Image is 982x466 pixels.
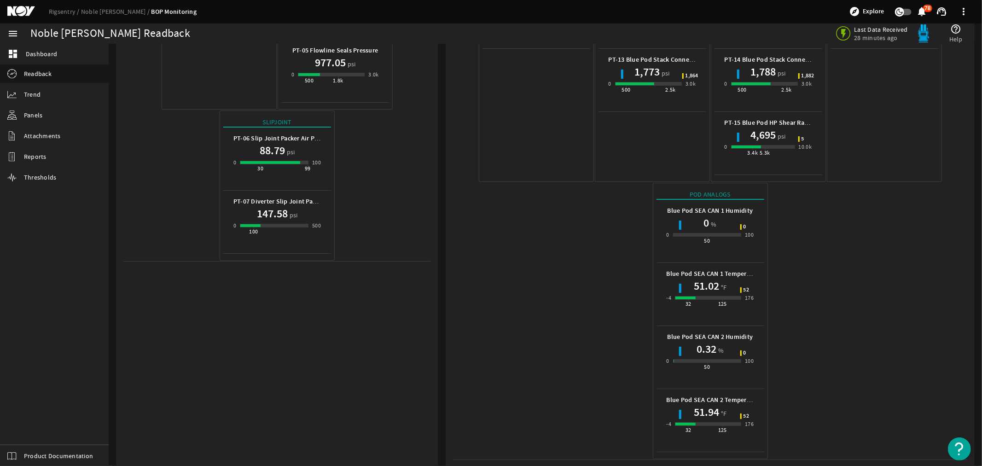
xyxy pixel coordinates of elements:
[863,7,884,16] span: Explore
[704,362,710,372] div: 50
[719,283,727,292] span: °F
[936,6,947,17] mat-icon: support_agent
[802,79,812,88] div: 3.0k
[622,85,630,94] div: 500
[854,25,908,34] span: Last Data Received
[802,136,804,142] span: 5
[285,147,295,157] span: psi
[7,28,18,39] mat-icon: menu
[686,79,696,88] div: 3.0k
[917,6,928,17] mat-icon: notifications
[750,64,776,79] h1: 1,788
[233,158,236,167] div: 0
[667,269,762,278] b: Blue Pod SEA CAN 1 Temperature
[233,134,336,143] b: PT-06 Slip Joint Packer Air Pressure
[24,131,61,140] span: Attachments
[802,73,814,79] span: 1,882
[725,142,727,151] div: 0
[26,49,57,58] span: Dashboard
[686,73,698,79] span: 1,864
[333,76,343,85] div: 1.8k
[750,128,776,142] h1: 4,695
[760,148,770,157] div: 5.3k
[744,350,746,356] span: 0
[799,142,812,151] div: 10.0k
[745,419,754,429] div: 176
[745,356,754,366] div: 100
[312,158,321,167] div: 100
[667,419,672,429] div: -4
[719,409,727,418] span: °F
[781,85,792,94] div: 2.5k
[914,24,933,43] img: Bluepod.svg
[849,6,860,17] mat-icon: explore
[667,356,669,366] div: 0
[854,34,908,42] span: 28 minutes ago
[30,29,190,38] div: Noble [PERSON_NAME] Readback
[660,69,670,78] span: psi
[291,70,294,79] div: 0
[917,7,927,17] button: 78
[716,346,724,355] span: %
[725,79,727,88] div: 0
[745,230,754,239] div: 100
[697,342,716,356] h1: 0.32
[744,224,746,230] span: 0
[744,287,750,293] span: 52
[951,23,962,35] mat-icon: help_outline
[718,425,727,435] div: 125
[776,69,786,78] span: psi
[223,117,331,128] div: Slipjoint
[24,173,57,182] span: Thresholds
[748,148,758,157] div: 3.4k
[745,293,754,303] div: 176
[703,216,709,230] h1: 0
[665,85,676,94] div: 2.5k
[305,164,311,173] div: 99
[49,7,81,16] a: Rigsentry
[24,111,43,120] span: Panels
[305,76,314,85] div: 500
[288,210,298,220] span: psi
[667,230,669,239] div: 0
[657,190,764,200] div: Pod Analogs
[738,85,746,94] div: 500
[233,197,380,206] b: PT-07 Diverter Slip Joint Packer Hydraulic Pressure
[667,293,672,303] div: -4
[686,299,691,309] div: 32
[694,405,719,419] h1: 51.94
[949,35,963,44] span: Help
[725,55,873,64] b: PT-14 Blue Pod Stack Connector Regulator Pressure
[704,236,710,245] div: 50
[24,152,46,161] span: Reports
[694,279,719,293] h1: 51.02
[668,206,753,215] b: Blue Pod SEA CAN 1 Humidity
[7,48,18,59] mat-icon: dashboard
[312,221,321,230] div: 500
[233,221,236,230] div: 0
[725,118,837,127] b: PT-15 Blue Pod HP Shear Ram Pressure
[718,299,727,309] div: 125
[953,0,975,23] button: more_vert
[81,7,151,16] a: Noble [PERSON_NAME]
[368,70,379,79] div: 3.0k
[845,4,888,19] button: Explore
[634,64,660,79] h1: 1,773
[257,206,288,221] h1: 147.58
[744,414,750,419] span: 52
[686,425,691,435] div: 32
[668,332,753,341] b: Blue Pod SEA CAN 2 Humidity
[346,59,356,69] span: psi
[151,7,197,16] a: BOP Monitoring
[24,69,52,78] span: Readback
[609,55,773,64] b: PT-13 Blue Pod Stack Connector Regulator Pilot Pressure
[250,227,258,236] div: 100
[258,164,264,173] div: 30
[667,396,762,404] b: Blue Pod SEA CAN 2 Temperature
[260,143,285,158] h1: 88.79
[24,451,93,460] span: Product Documentation
[24,90,41,99] span: Trend
[315,55,346,70] h1: 977.05
[292,46,378,55] b: PT-05 Flowline Seals Pressure
[776,132,786,141] span: psi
